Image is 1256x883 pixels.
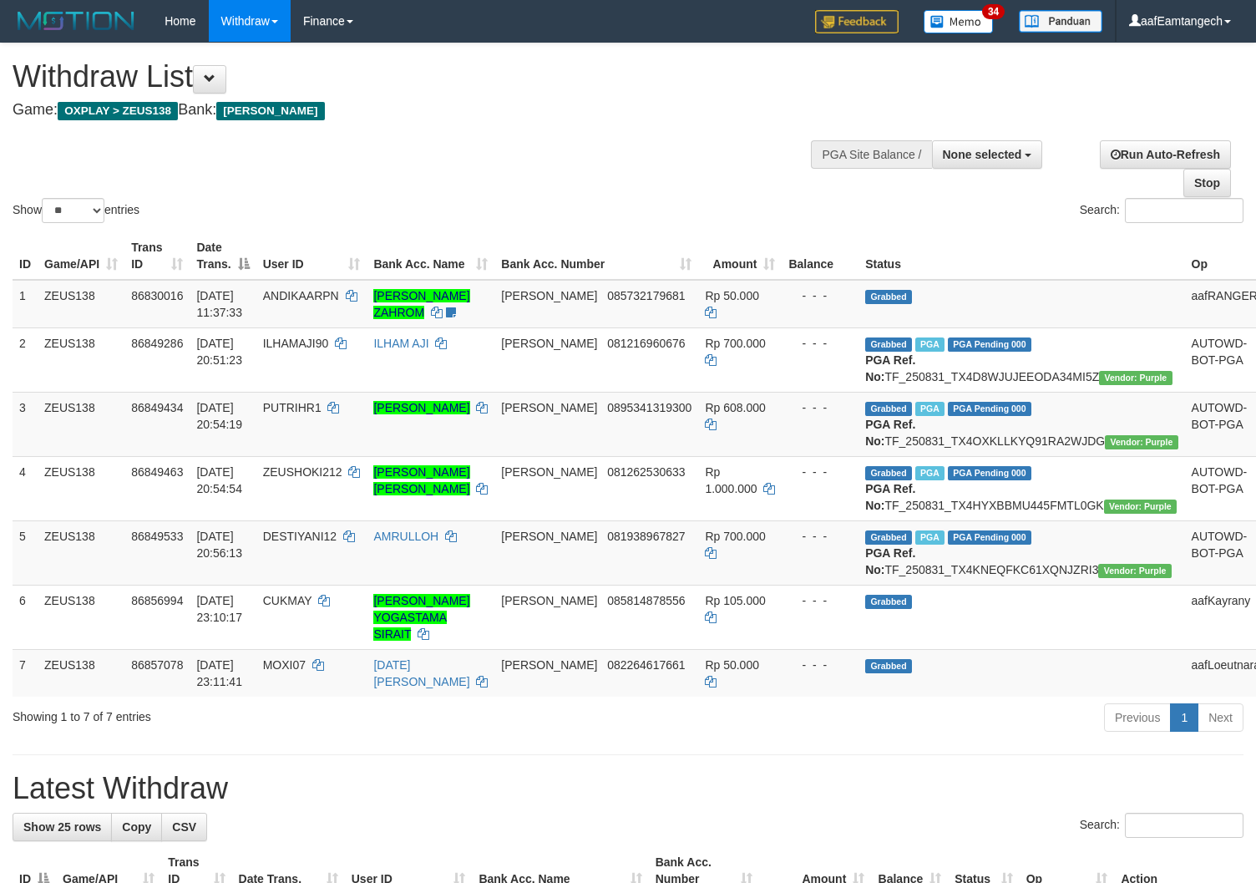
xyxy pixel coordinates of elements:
[131,465,183,479] span: 86849463
[858,232,1184,280] th: Status
[865,353,915,383] b: PGA Ref. No:
[1099,371,1172,385] span: Vendor URL: https://trx4.1velocity.biz
[607,401,691,414] span: Copy 0895341319300 to clipboard
[373,594,469,641] a: [PERSON_NAME] YOGASTAMA SIRAIT
[373,465,469,495] a: [PERSON_NAME] [PERSON_NAME]
[263,337,329,350] span: ILHAMAJI90
[216,102,324,120] span: [PERSON_NAME]
[172,820,196,834] span: CSV
[196,465,242,495] span: [DATE] 20:54:54
[131,337,183,350] span: 86849286
[607,337,685,350] span: Copy 081216960676 to clipboard
[263,465,342,479] span: ZEUSHOKI212
[858,520,1184,585] td: TF_250831_TX4KNEQFKC61XQNJZRI3
[38,327,124,392] td: ZEUS138
[705,465,757,495] span: Rp 1.000.000
[13,520,38,585] td: 5
[607,658,685,672] span: Copy 082264617661 to clipboard
[38,456,124,520] td: ZEUS138
[124,232,190,280] th: Trans ID: activate to sort column ascending
[865,402,912,416] span: Grabbed
[865,290,912,304] span: Grabbed
[982,4,1005,19] span: 34
[13,772,1243,805] h1: Latest Withdraw
[131,594,183,607] span: 86856994
[858,456,1184,520] td: TF_250831_TX4HYXBBMU445FMTL0GK
[263,289,339,302] span: ANDIKAARPN
[948,337,1031,352] span: PGA Pending
[705,401,765,414] span: Rp 608.000
[131,658,183,672] span: 86857078
[788,592,852,609] div: - - -
[13,702,511,725] div: Showing 1 to 7 of 7 entries
[1105,435,1177,449] span: Vendor URL: https://trx4.1velocity.biz
[367,232,494,280] th: Bank Acc. Name: activate to sort column ascending
[865,546,915,576] b: PGA Ref. No:
[501,401,597,414] span: [PERSON_NAME]
[196,594,242,624] span: [DATE] 23:10:17
[196,337,242,367] span: [DATE] 20:51:23
[501,530,597,543] span: [PERSON_NAME]
[196,658,242,688] span: [DATE] 23:11:41
[373,289,469,319] a: [PERSON_NAME] ZAHROM
[705,337,765,350] span: Rp 700.000
[373,401,469,414] a: [PERSON_NAME]
[788,335,852,352] div: - - -
[501,658,597,672] span: [PERSON_NAME]
[501,465,597,479] span: [PERSON_NAME]
[1100,140,1231,169] a: Run Auto-Refresh
[1125,813,1243,838] input: Search:
[13,327,38,392] td: 2
[607,289,685,302] span: Copy 085732179681 to clipboard
[811,140,931,169] div: PGA Site Balance /
[196,401,242,431] span: [DATE] 20:54:19
[858,392,1184,456] td: TF_250831_TX4OXKLLKYQ91RA2WJDG
[13,456,38,520] td: 4
[263,530,337,543] span: DESTIYANI12
[13,198,139,223] label: Show entries
[13,8,139,33] img: MOTION_logo.png
[865,530,912,545] span: Grabbed
[501,337,597,350] span: [PERSON_NAME]
[815,10,899,33] img: Feedback.jpg
[263,658,306,672] span: MOXI07
[38,649,124,697] td: ZEUS138
[858,327,1184,392] td: TF_250831_TX4D8WJUJEEODA34MI5Z
[865,595,912,609] span: Grabbed
[788,287,852,304] div: - - -
[38,585,124,649] td: ZEUS138
[263,401,322,414] span: PUTRIHR1
[948,402,1031,416] span: PGA Pending
[915,530,945,545] span: Marked by aafRornrotha
[131,289,183,302] span: 86830016
[698,232,782,280] th: Amount: activate to sort column ascending
[705,658,759,672] span: Rp 50.000
[131,530,183,543] span: 86849533
[161,813,207,841] a: CSV
[788,528,852,545] div: - - -
[190,232,256,280] th: Date Trans.: activate to sort column descending
[915,402,945,416] span: Marked by aafRornrotha
[932,140,1043,169] button: None selected
[1080,813,1243,838] label: Search:
[13,60,821,94] h1: Withdraw List
[13,649,38,697] td: 7
[42,198,104,223] select: Showentries
[263,594,312,607] span: CUKMAY
[494,232,698,280] th: Bank Acc. Number: activate to sort column ascending
[373,530,438,543] a: AMRULLOH
[705,594,765,607] span: Rp 105.000
[865,466,912,480] span: Grabbed
[865,418,915,448] b: PGA Ref. No:
[788,399,852,416] div: - - -
[948,466,1031,480] span: PGA Pending
[607,594,685,607] span: Copy 085814878556 to clipboard
[1080,198,1243,223] label: Search:
[1183,169,1231,197] a: Stop
[256,232,367,280] th: User ID: activate to sort column ascending
[13,232,38,280] th: ID
[1104,703,1171,732] a: Previous
[38,392,124,456] td: ZEUS138
[865,337,912,352] span: Grabbed
[1098,564,1171,578] span: Vendor URL: https://trx4.1velocity.biz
